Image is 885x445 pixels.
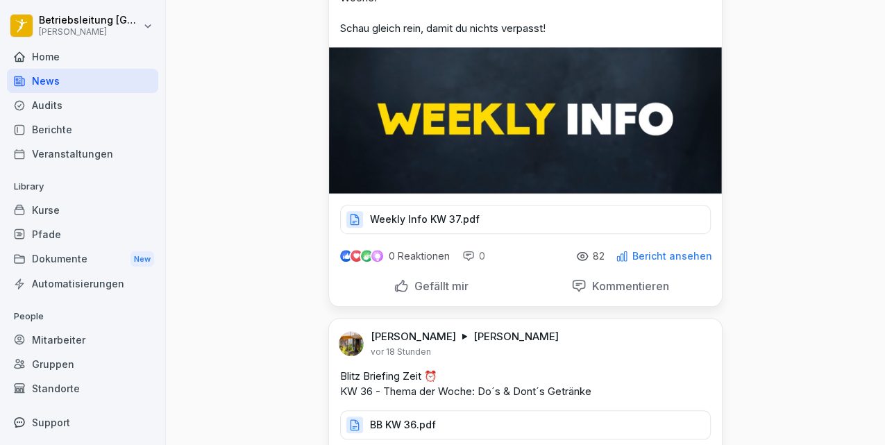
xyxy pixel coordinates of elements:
p: People [7,305,158,328]
p: 82 [593,251,605,262]
a: Audits [7,93,158,117]
p: [PERSON_NAME] [371,330,456,344]
p: [PERSON_NAME] [39,27,140,37]
a: Kurse [7,198,158,222]
a: Berichte [7,117,158,142]
img: ahtvx1qdgs31qf7oeejj87mb.png [339,331,364,356]
p: Weekly Info KW 37.pdf [370,212,480,226]
p: [PERSON_NAME] [473,330,559,344]
p: 0 Reaktionen [389,251,450,262]
p: Kommentieren [587,279,669,293]
p: vor 18 Stunden [371,346,431,358]
div: Dokumente [7,246,158,272]
div: 0 [462,249,485,263]
a: Pfade [7,222,158,246]
img: celebrate [361,250,373,262]
a: Veranstaltungen [7,142,158,166]
a: Home [7,44,158,69]
p: Bericht ansehen [632,251,712,262]
a: BB KW 36.pdf [340,422,711,436]
div: New [130,251,154,267]
img: inspiring [371,250,383,262]
img: like [341,251,352,262]
a: Standorte [7,376,158,401]
a: Automatisierungen [7,271,158,296]
p: BB KW 36.pdf [370,418,436,432]
p: Library [7,176,158,198]
a: Weekly Info KW 37.pdf [340,217,711,230]
img: love [351,251,362,261]
a: Mitarbeiter [7,328,158,352]
p: Blitz Briefing Zeit ⏰ KW 36 - Thema der Woche: Do´s & Dont´s Getränke [340,369,711,399]
p: Gefällt mir [409,279,469,293]
a: Gruppen [7,352,158,376]
p: Betriebsleitung [GEOGRAPHIC_DATA] [39,15,140,26]
a: DokumenteNew [7,246,158,272]
a: News [7,69,158,93]
div: Support [7,410,158,435]
img: pnqd11m1ldbuej3d5e71yr9q.png [329,47,722,194]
